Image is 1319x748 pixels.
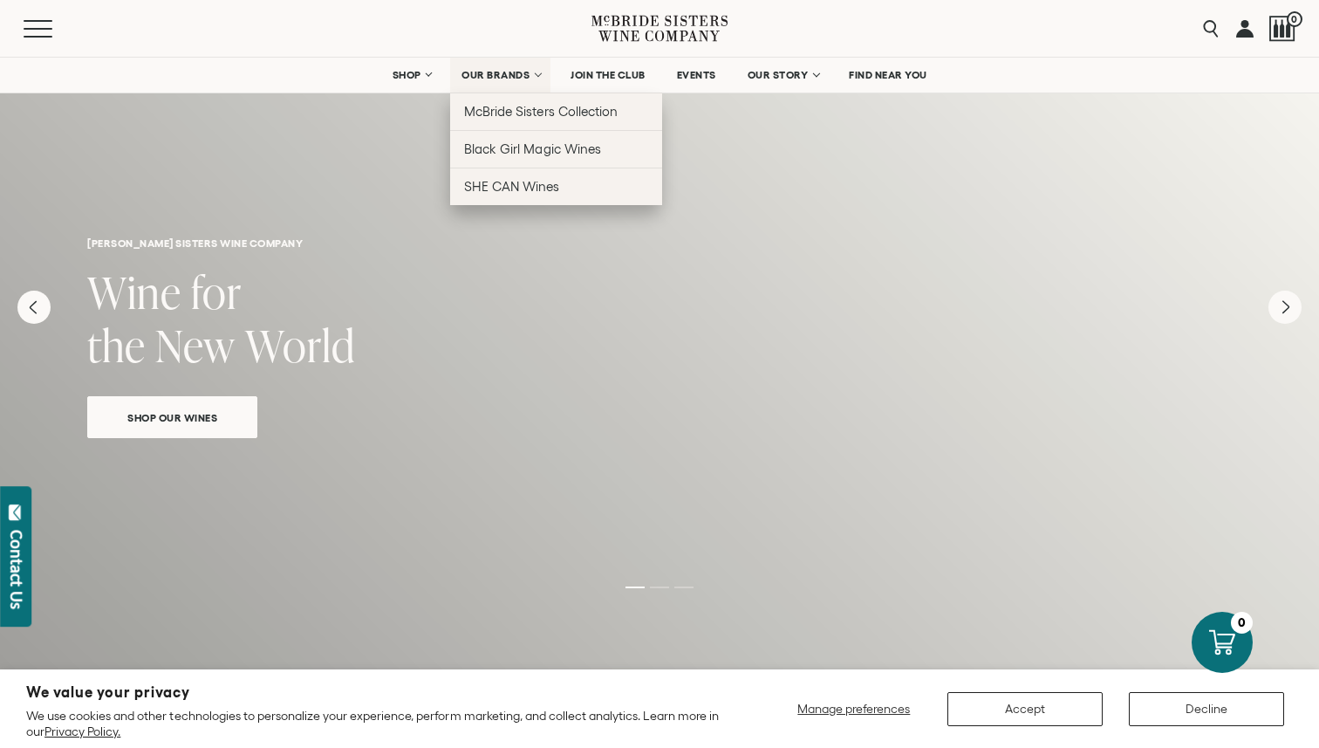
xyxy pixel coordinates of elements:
span: 0 [1287,11,1302,27]
h2: We value your privacy [26,685,723,700]
span: Manage preferences [797,702,910,716]
button: Mobile Menu Trigger [24,20,86,38]
li: Page dot 2 [650,587,669,588]
a: Black Girl Magic Wines [450,130,662,168]
span: EVENTS [677,69,716,81]
li: Page dot 1 [625,587,645,588]
button: Previous [17,291,51,324]
button: Manage preferences [787,692,921,726]
span: New [155,315,236,375]
a: FIND NEAR YOU [837,58,939,93]
span: OUR BRANDS [461,69,530,81]
span: the [87,315,146,375]
span: SHE CAN Wines [464,179,559,194]
a: EVENTS [666,58,728,93]
a: McBride Sisters Collection [450,93,662,130]
span: JOIN THE CLUB [571,69,646,81]
a: Shop Our Wines [87,396,257,438]
span: Wine [87,262,181,322]
button: Accept [947,692,1103,726]
span: Black Girl Magic Wines [464,141,600,156]
span: McBride Sisters Collection [464,104,618,119]
span: for [191,262,242,322]
a: SHOP [380,58,441,93]
button: Decline [1129,692,1284,726]
p: We use cookies and other technologies to personalize your experience, perform marketing, and coll... [26,708,723,739]
a: OUR BRANDS [450,58,550,93]
span: OUR STORY [748,69,809,81]
span: Shop Our Wines [97,408,248,428]
span: SHOP [392,69,421,81]
button: Next [1268,291,1302,324]
span: World [245,315,355,375]
a: JOIN THE CLUB [559,58,657,93]
h6: [PERSON_NAME] sisters wine company [87,237,1232,249]
a: OUR STORY [736,58,830,93]
li: Page dot 3 [674,587,694,588]
a: Privacy Policy. [44,724,120,738]
div: Contact Us [8,530,25,609]
div: 0 [1231,612,1253,634]
span: FIND NEAR YOU [849,69,927,81]
a: SHE CAN Wines [450,168,662,205]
